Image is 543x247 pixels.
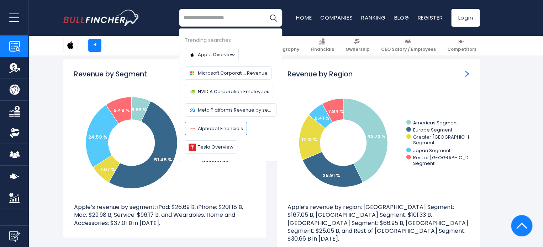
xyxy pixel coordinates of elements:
text: Europe Segment [413,126,452,133]
span: Tesla Overview [198,143,233,151]
a: NVIDIA Corporation Employees [185,85,273,98]
a: Home [296,14,312,21]
a: Tesla Overview [185,140,237,154]
a: Alphabet Financials [185,122,247,135]
span: Microsoft Corporati... Revenue [198,69,268,77]
a: Login [451,9,480,27]
img: Company logo [189,70,196,77]
tspan: 51.45 % [154,156,172,163]
a: Blog [394,14,409,21]
img: Company logo [189,51,196,58]
span: Competitors [447,47,476,52]
span: Ownership [346,47,370,52]
img: bullfincher logo [63,10,140,26]
tspan: 24.59 % [88,133,107,140]
tspan: 9.46 % [114,107,130,113]
img: Company logo [189,125,196,132]
text: 25.91 % [323,172,340,178]
p: Apple’s revenue by region: [GEOGRAPHIC_DATA] Segment: $167.05 B, [GEOGRAPHIC_DATA] Segment: $101.... [288,203,469,243]
text: Japan Segment [413,147,450,154]
div: Trending searches [185,36,276,44]
a: Apple Overview [185,48,239,61]
p: Apple’s revenue by segment: iPad: $26.69 B, iPhone: $201.18 B, Mac: $29.98 B, Service: $96.17 B, ... [74,203,255,227]
a: Go to homepage [63,10,140,26]
a: Register [417,14,443,21]
text: Americas Segment [413,119,458,126]
img: Ownership [9,128,20,138]
a: Revenue by Region [465,70,469,77]
a: Companies [320,14,353,21]
text: 6.41 % [315,114,330,121]
img: AAPL logo [64,38,77,52]
tspan: 6.83 % [131,106,147,113]
span: Apple Overview [198,51,235,58]
a: Meta Platforms Revenue by segment [185,103,276,117]
img: Company logo [189,144,196,151]
span: Financials [311,47,334,52]
a: CEO Salary / Employees [378,36,439,55]
text: Rest of [GEOGRAPHIC_DATA] Segment [413,154,480,166]
text: 7.84 % [328,108,344,114]
a: Microsoft Corporati... Revenue [185,66,271,80]
img: Company logo [189,107,196,114]
text: 42.72 % [367,133,386,139]
tspan: 7.67 % [100,166,115,172]
a: + [88,39,101,52]
span: Meta Platforms Revenue by segment [198,106,273,114]
h3: Revenue by Segment [74,70,147,79]
button: Search [264,9,282,27]
h3: Revenue by Region [288,70,353,79]
a: Financials [307,36,337,55]
text: Greater [GEOGRAPHIC_DATA] Segment [413,133,482,146]
span: NVIDIA Corporation Employees [198,88,269,95]
a: Ranking [361,14,385,21]
a: Ownership [342,36,373,55]
text: 17.12 % [301,136,317,143]
a: Competitors [444,36,480,55]
img: Company logo [189,88,196,95]
span: Alphabet Financials [198,125,243,132]
span: CEO Salary / Employees [381,47,436,52]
